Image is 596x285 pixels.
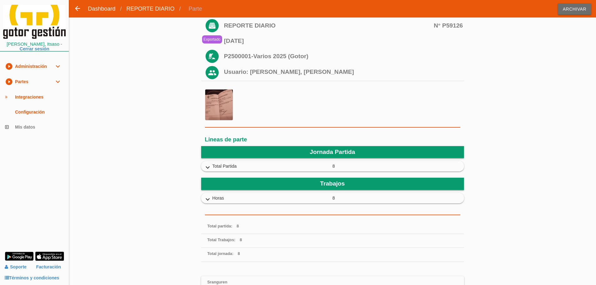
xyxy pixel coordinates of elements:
[237,224,239,228] span: 8
[206,66,219,79] img: ic_action_name2.png
[558,3,591,15] span: Archivar
[207,280,227,284] span: Sranguren
[207,251,234,256] span: Total jornada:
[5,59,13,74] i: play_circle_filled
[224,23,463,28] span: REPORTE DIARIO
[212,195,333,201] span: Horas
[5,264,27,269] a: Soporte
[207,237,236,242] span: Total Trabajos:
[212,163,333,170] span: Total Partida
[240,237,242,242] span: 8
[20,46,49,51] a: Cerrar sesión
[333,195,453,201] span: 8
[35,252,64,261] img: app-store.png
[202,35,222,43] p: Exportado
[205,89,233,120] img: 20250904_213047170198.jpeg
[201,146,464,158] header: Jornada Partida
[206,19,219,32] img: ic_action_modelo_de_partes_blanco.png
[224,38,463,44] span: [DATE]
[207,224,232,228] span: Total partida:
[224,53,308,59] a: P2500001-Varios 2025 (Gotor)
[224,69,354,75] span: Usuario: [PERSON_NAME], [PERSON_NAME]
[206,50,219,63] img: ic_work_in_progress_white.png
[3,5,66,39] img: itcons-logo
[333,163,453,170] span: 8
[238,251,240,256] span: 8
[36,262,61,272] a: Facturación
[203,164,213,172] i: expand_more
[5,275,59,280] a: Términos y condiciones
[5,74,13,89] i: play_circle_filled
[184,1,207,17] span: Parte
[203,196,213,204] i: expand_more
[5,252,34,261] img: google-play.png
[201,178,464,190] header: Trabajos
[54,59,61,74] i: expand_more
[205,136,460,143] h6: Lineas de parte
[54,74,61,89] i: expand_more
[434,23,463,28] span: N° P59126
